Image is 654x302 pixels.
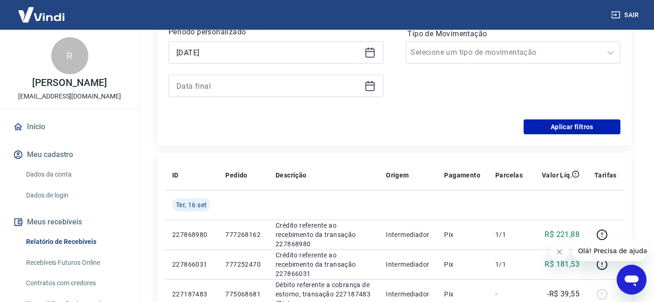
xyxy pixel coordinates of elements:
a: Relatório de Recebíveis [22,232,128,251]
a: Dados de login [22,186,128,205]
iframe: Botão para abrir a janela de mensagens [617,265,647,295]
button: Meu cadastro [11,144,128,165]
p: Descrição [276,171,307,180]
button: Meus recebíveis [11,212,128,232]
p: Crédito referente ao recebimento da transação 227868980 [276,221,371,249]
p: - [495,289,523,299]
p: 777268162 [225,230,261,239]
p: Intermediador [386,230,429,239]
a: Dados da conta [22,165,128,184]
span: Ter, 16 set [176,200,207,210]
p: Intermediador [386,289,429,299]
iframe: Mensagem da empresa [573,241,647,261]
a: Início [11,117,128,137]
div: R [51,37,88,74]
label: Tipo de Movimentação [408,28,619,39]
p: R$ 181,53 [545,259,580,270]
p: 227868980 [172,230,210,239]
p: 227187483 [172,289,210,299]
p: Parcelas [495,171,523,180]
button: Aplicar filtros [524,119,620,134]
iframe: Fechar mensagem [550,243,569,261]
p: Pix [444,260,480,269]
p: R$ 221,88 [545,229,580,240]
p: Tarifas [594,171,617,180]
p: 227866031 [172,260,210,269]
p: Intermediador [386,260,429,269]
img: Vindi [11,0,72,29]
p: 775068681 [225,289,261,299]
p: [EMAIL_ADDRESS][DOMAIN_NAME] [18,92,121,101]
p: Pix [444,230,480,239]
p: 777252470 [225,260,261,269]
span: Olá! Precisa de ajuda? [6,7,78,14]
p: Origem [386,171,409,180]
a: Recebíveis Futuros Online [22,253,128,272]
p: Pix [444,289,480,299]
p: 1/1 [495,230,523,239]
a: Contratos com credores [22,274,128,293]
p: Crédito referente ao recebimento da transação 227866031 [276,250,371,278]
p: Período personalizado [169,26,384,38]
input: Data final [176,79,361,93]
p: Pedido [225,171,247,180]
input: Data inicial [176,46,361,59]
button: Sair [609,7,643,24]
p: Valor Líq. [542,171,572,180]
p: 1/1 [495,260,523,269]
p: [PERSON_NAME] [32,78,107,88]
p: -R$ 39,55 [547,289,580,300]
p: ID [172,171,179,180]
p: Pagamento [444,171,480,180]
